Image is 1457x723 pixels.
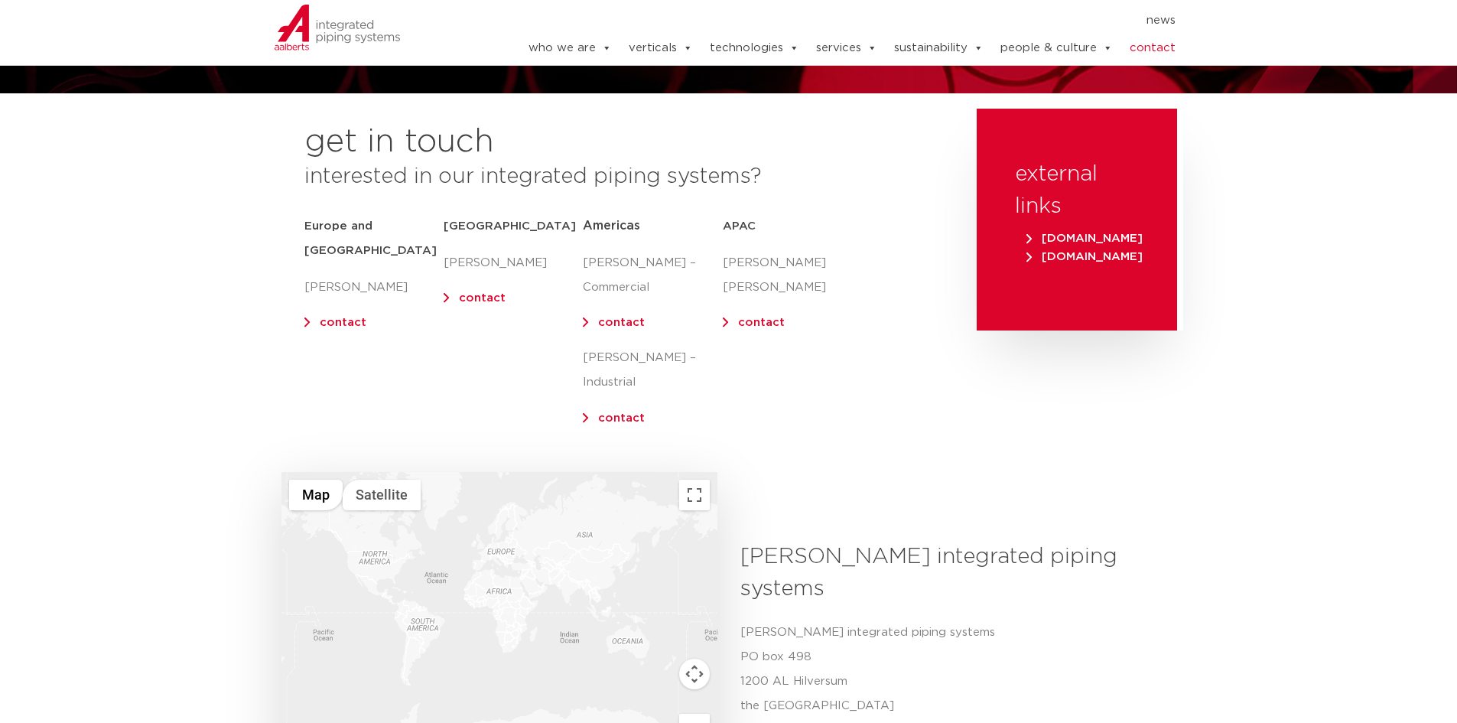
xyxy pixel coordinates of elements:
[598,412,645,424] a: contact
[459,292,506,304] a: contact
[583,251,722,300] p: [PERSON_NAME] – Commercial
[816,33,877,64] a: services
[528,33,612,64] a: who we are
[304,161,938,193] h3: interested in our integrated piping systems?
[583,346,722,395] p: [PERSON_NAME] – Industrial
[583,220,640,232] span: Americas
[320,317,366,328] a: contact
[740,620,1165,718] p: [PERSON_NAME] integrated piping systems PO box 498 1200 AL Hilversum the [GEOGRAPHIC_DATA]
[679,659,710,689] button: Map camera controls
[343,480,421,510] button: Show satellite imagery
[1146,8,1176,33] a: news
[1023,251,1146,262] a: [DOMAIN_NAME]
[723,214,862,239] h5: APAC
[444,214,583,239] h5: [GEOGRAPHIC_DATA]
[1026,233,1143,244] span: [DOMAIN_NAME]
[723,251,862,300] p: [PERSON_NAME] [PERSON_NAME]
[289,480,343,510] button: Show street map
[1026,251,1143,262] span: [DOMAIN_NAME]
[1130,33,1176,64] a: contact
[679,480,710,510] button: Toggle fullscreen view
[629,33,693,64] a: verticals
[894,33,984,64] a: sustainability
[738,317,785,328] a: contact
[710,33,799,64] a: technologies
[444,251,583,275] p: [PERSON_NAME]
[1015,158,1139,223] h3: external links
[482,8,1176,33] nav: Menu
[740,541,1165,605] h3: [PERSON_NAME] integrated piping systems
[304,275,444,300] p: [PERSON_NAME]
[1023,233,1146,244] a: [DOMAIN_NAME]
[304,124,494,161] h2: get in touch
[304,220,437,256] strong: Europe and [GEOGRAPHIC_DATA]
[1000,33,1113,64] a: people & culture
[598,317,645,328] a: contact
